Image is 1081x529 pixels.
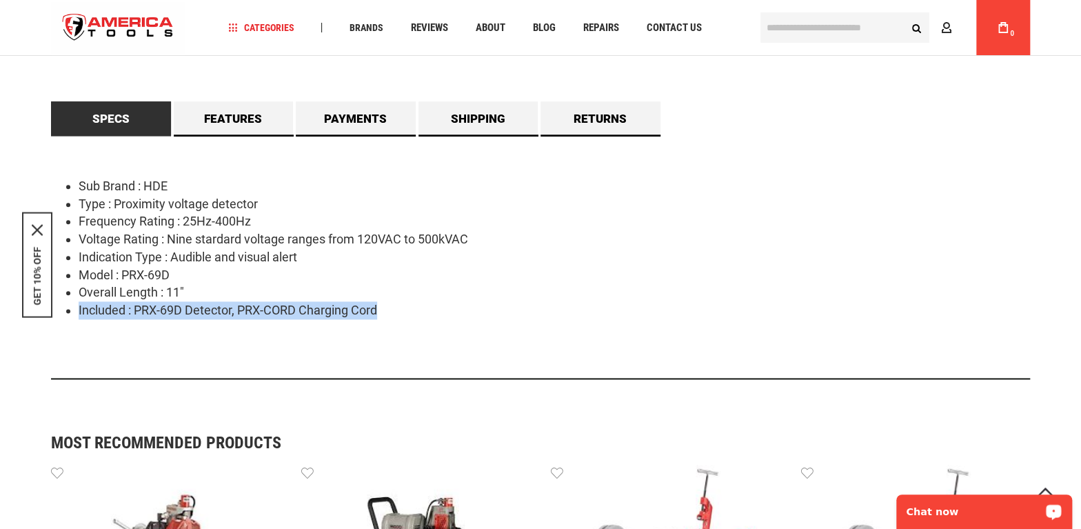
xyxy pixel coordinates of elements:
[51,435,982,451] strong: Most Recommended Products
[405,19,454,37] a: Reviews
[174,101,294,136] a: Features
[476,23,505,33] span: About
[640,19,708,37] a: Contact Us
[527,19,562,37] a: Blog
[79,283,1030,301] li: Overall Length : 11"
[79,177,1030,195] li: Sub Brand : HDE
[903,14,929,41] button: Search
[296,101,416,136] a: Payments
[540,101,660,136] a: Returns
[79,230,1030,248] li: Voltage Rating : Nine stardard voltage ranges from 120VAC to 500kVAC
[647,23,702,33] span: Contact Us
[79,195,1030,213] li: Type : Proximity voltage detector
[350,23,383,32] span: Brands
[32,246,43,305] button: GET 10% OFF
[79,301,1030,319] li: Included : PRX-69D Detector, PRX-CORD Charging Cord
[51,101,171,136] a: Specs
[228,23,294,32] span: Categories
[887,486,1081,529] iframe: LiveChat chat widget
[51,2,185,54] a: store logo
[469,19,512,37] a: About
[222,19,301,37] a: Categories
[533,23,556,33] span: Blog
[79,266,1030,284] li: Model : PRX-69D
[32,224,43,235] button: Close
[418,101,538,136] a: Shipping
[1010,30,1014,37] span: 0
[577,19,625,37] a: Repairs
[343,19,390,37] a: Brands
[583,23,619,33] span: Repairs
[79,248,1030,266] li: Indication Type : Audible and visual alert
[411,23,448,33] span: Reviews
[32,224,43,235] svg: close icon
[79,212,1030,230] li: Frequency Rating : 25Hz-400Hz
[51,2,185,54] img: America Tools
